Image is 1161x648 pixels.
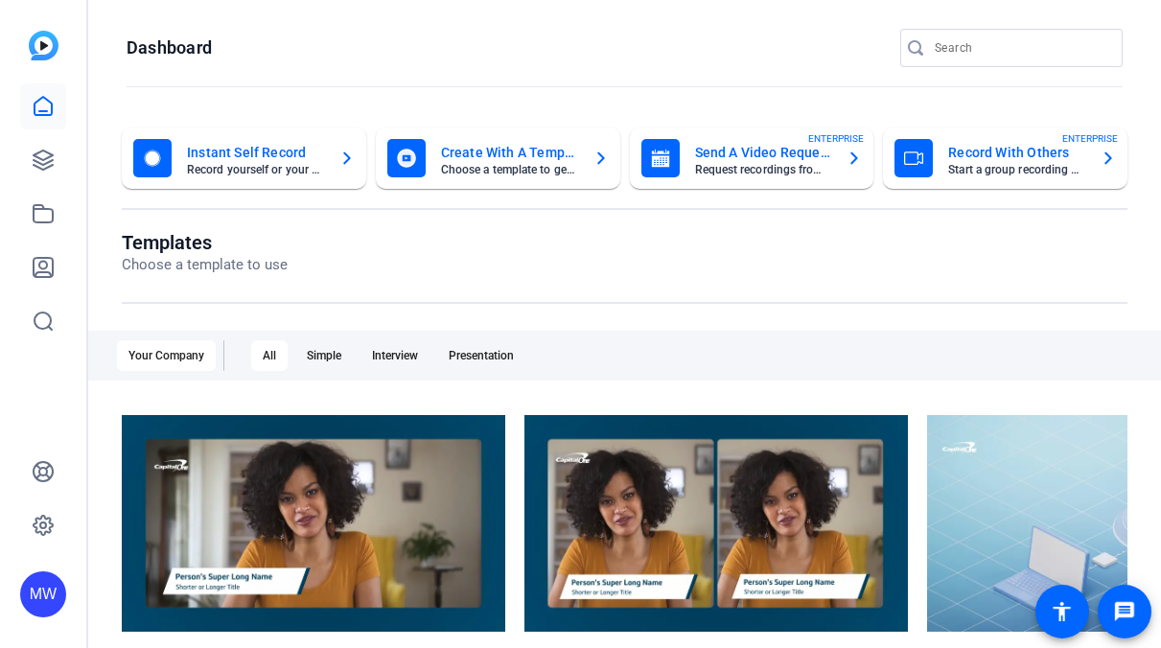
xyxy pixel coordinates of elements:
div: Interview [360,340,430,371]
mat-icon: accessibility [1051,600,1074,623]
h1: Templates [122,231,288,254]
p: Choose a template to use [122,254,288,276]
div: MW [20,571,66,617]
button: Create With A TemplateChoose a template to get started [376,127,620,189]
button: Send A Video RequestRequest recordings from anyone, anywhereENTERPRISE [630,127,874,189]
span: ENTERPRISE [1062,131,1118,146]
mat-card-title: Instant Self Record [187,141,324,164]
span: ENTERPRISE [808,131,864,146]
img: blue-gradient.svg [29,31,58,60]
mat-card-title: Create With A Template [441,141,578,164]
h1: Dashboard [127,36,212,59]
mat-card-title: Record With Others [948,141,1085,164]
input: Search [935,36,1107,59]
button: Instant Self RecordRecord yourself or your screen [122,127,366,189]
mat-card-subtitle: Start a group recording session [948,164,1085,175]
div: Your Company [117,340,216,371]
button: Record With OthersStart a group recording sessionENTERPRISE [883,127,1127,189]
mat-icon: message [1113,600,1136,623]
div: Simple [295,340,353,371]
mat-card-subtitle: Request recordings from anyone, anywhere [695,164,832,175]
div: All [251,340,288,371]
mat-card-subtitle: Choose a template to get started [441,164,578,175]
mat-card-subtitle: Record yourself or your screen [187,164,324,175]
mat-card-title: Send A Video Request [695,141,832,164]
div: Presentation [437,340,525,371]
